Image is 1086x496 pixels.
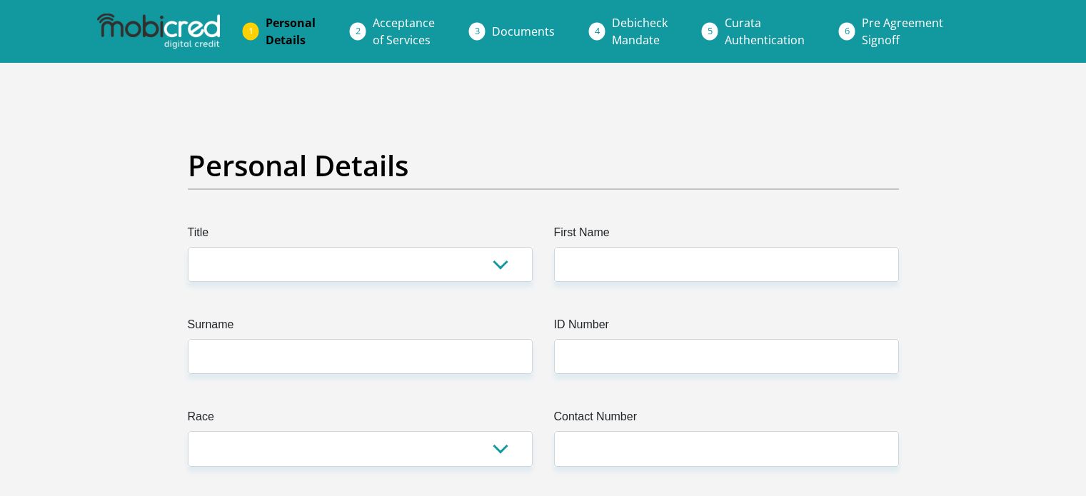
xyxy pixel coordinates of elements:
span: Debicheck Mandate [612,15,668,48]
span: Pre Agreement Signoff [862,15,943,48]
label: First Name [554,224,899,247]
h2: Personal Details [188,148,899,183]
a: CurataAuthentication [713,9,816,54]
img: mobicred logo [97,14,220,49]
label: ID Number [554,316,899,339]
input: Contact Number [554,431,899,466]
span: Personal Details [266,15,316,48]
label: Race [188,408,533,431]
input: First Name [554,247,899,282]
label: Surname [188,316,533,339]
label: Title [188,224,533,247]
span: Documents [492,24,555,39]
a: Pre AgreementSignoff [850,9,955,54]
a: PersonalDetails [254,9,327,54]
input: ID Number [554,339,899,374]
span: Curata Authentication [725,15,805,48]
a: Documents [481,17,566,46]
span: Acceptance of Services [373,15,435,48]
a: Acceptanceof Services [361,9,446,54]
a: DebicheckMandate [600,9,679,54]
label: Contact Number [554,408,899,431]
input: Surname [188,339,533,374]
